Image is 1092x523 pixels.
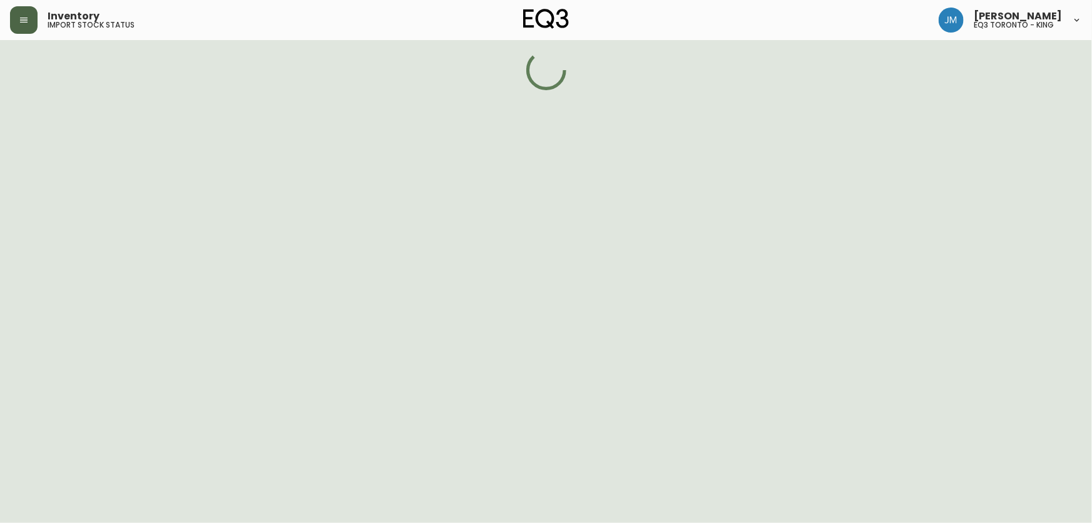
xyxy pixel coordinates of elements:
img: logo [523,9,569,29]
span: Inventory [48,11,100,21]
h5: eq3 toronto - king [974,21,1054,29]
span: [PERSON_NAME] [974,11,1062,21]
img: b88646003a19a9f750de19192e969c24 [939,8,964,33]
h5: import stock status [48,21,135,29]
